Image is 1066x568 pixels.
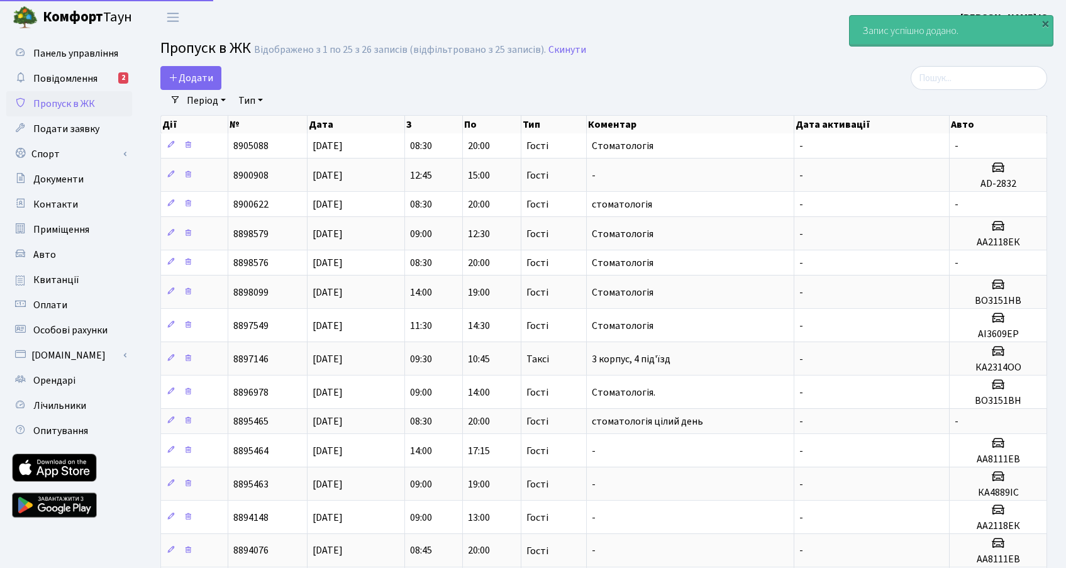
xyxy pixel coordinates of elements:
[6,242,132,267] a: Авто
[233,444,269,458] span: 8895464
[955,256,958,270] span: -
[118,72,128,84] div: 2
[160,37,251,59] span: Пропуск в ЖК
[233,256,269,270] span: 8898576
[410,139,432,153] span: 08:30
[6,368,132,393] a: Орендарі
[233,319,269,333] span: 8897549
[169,71,213,85] span: Додати
[799,352,803,366] span: -
[33,273,79,287] span: Квитанції
[308,116,405,133] th: Дата
[799,415,803,428] span: -
[526,416,548,426] span: Гості
[313,227,343,241] span: [DATE]
[799,511,803,525] span: -
[526,513,548,523] span: Гості
[850,16,1053,46] div: Запис успішно додано.
[233,227,269,241] span: 8898579
[313,415,343,428] span: [DATE]
[955,237,1041,248] h5: АА2118ЕК
[468,352,490,366] span: 10:45
[33,198,78,211] span: Контакти
[410,544,432,558] span: 08:45
[313,139,343,153] span: [DATE]
[468,139,490,153] span: 20:00
[592,139,653,153] span: Стоматологія
[233,139,269,153] span: 8905088
[161,116,228,133] th: Дії
[233,544,269,558] span: 8894076
[468,256,490,270] span: 20:00
[592,319,653,333] span: Стоматологія
[410,386,432,399] span: 09:00
[410,286,432,299] span: 14:00
[6,192,132,217] a: Контакти
[592,477,596,491] span: -
[468,169,490,182] span: 15:00
[6,91,132,116] a: Пропуск в ЖК
[6,116,132,142] a: Подати заявку
[799,169,803,182] span: -
[955,415,958,428] span: -
[313,286,343,299] span: [DATE]
[960,10,1051,25] a: [PERSON_NAME] Ю.
[410,511,432,525] span: 09:00
[182,90,231,111] a: Період
[33,399,86,413] span: Лічильники
[526,287,548,298] span: Гості
[592,544,596,558] span: -
[313,352,343,366] span: [DATE]
[799,256,803,270] span: -
[33,248,56,262] span: Авто
[233,169,269,182] span: 8900908
[955,487,1041,499] h5: КA4889IC
[526,321,548,331] span: Гості
[233,198,269,211] span: 8900622
[955,295,1041,307] h5: ВО3151НВ
[592,169,596,182] span: -
[592,352,670,366] span: 3 корпус, 4 під'їзд
[313,386,343,399] span: [DATE]
[526,199,548,209] span: Гості
[6,343,132,368] a: [DOMAIN_NAME]
[592,227,653,241] span: Стоматологія
[799,477,803,491] span: -
[526,546,548,556] span: Гості
[6,418,132,443] a: Опитування
[33,47,118,60] span: Панель управління
[233,90,268,111] a: Тип
[911,66,1047,90] input: Пошук...
[410,415,432,428] span: 08:30
[526,229,548,239] span: Гості
[526,170,548,181] span: Гості
[233,286,269,299] span: 8898099
[955,395,1041,407] h5: ВО3151ВН
[468,444,490,458] span: 17:15
[6,66,132,91] a: Повідомлення2
[33,172,84,186] span: Документи
[794,116,950,133] th: Дата активації
[955,520,1041,532] h5: АА2118ЕК
[526,141,548,151] span: Гості
[233,386,269,399] span: 8896978
[468,227,490,241] span: 12:30
[468,198,490,211] span: 20:00
[313,198,343,211] span: [DATE]
[410,256,432,270] span: 08:30
[313,169,343,182] span: [DATE]
[410,477,432,491] span: 09:00
[950,116,1047,133] th: Авто
[799,444,803,458] span: -
[799,198,803,211] span: -
[6,318,132,343] a: Особові рахунки
[955,554,1041,565] h5: АА8111ЕВ
[157,7,189,28] button: Переключити навігацію
[43,7,132,28] span: Таун
[592,286,653,299] span: Стоматологія
[592,415,703,428] span: стоматологія цілий день
[410,352,432,366] span: 09:30
[410,319,432,333] span: 11:30
[955,139,958,153] span: -
[6,292,132,318] a: Оплати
